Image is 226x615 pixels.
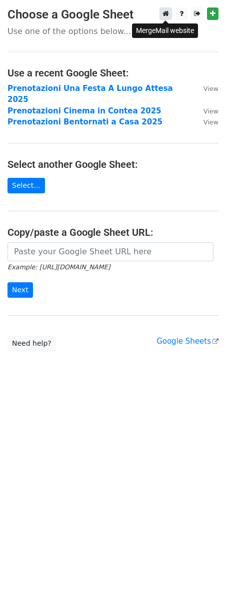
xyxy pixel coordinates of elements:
[7,158,218,170] h4: Select another Google Sheet:
[203,107,218,115] small: View
[7,226,218,238] h4: Copy/paste a Google Sheet URL:
[156,337,218,346] a: Google Sheets
[193,117,218,126] a: View
[7,336,56,351] a: Need help?
[7,26,218,36] p: Use one of the options below...
[7,242,213,261] input: Paste your Google Sheet URL here
[7,263,110,271] small: Example: [URL][DOMAIN_NAME]
[7,84,173,104] a: Prenotazioni Una Festa A Lungo Attesa 2025
[203,118,218,126] small: View
[7,67,218,79] h4: Use a recent Google Sheet:
[193,84,218,93] a: View
[7,117,162,126] a: Prenotazioni Bentornati a Casa 2025
[132,23,198,38] div: MergeMail website
[7,282,33,298] input: Next
[7,106,161,115] a: Prenotazioni Cinema in Contea 2025
[7,7,218,22] h3: Choose a Google Sheet
[176,567,226,615] iframe: Chat Widget
[7,178,45,193] a: Select...
[193,106,218,115] a: View
[203,85,218,92] small: View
